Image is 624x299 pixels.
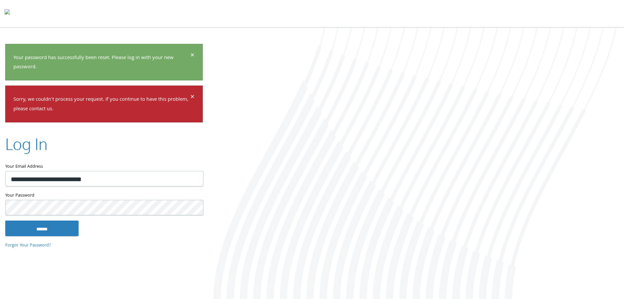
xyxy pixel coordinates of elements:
span: × [190,49,195,62]
img: todyl-logo-dark.svg [5,7,10,20]
a: Forgot Your Password? [5,242,51,249]
label: Your Password [5,192,203,200]
button: Dismiss alert [190,94,195,102]
button: Dismiss alert [190,52,195,60]
p: Sorry, we couldn't process your request. If you continue to have this problem, please contact us. [13,95,189,114]
p: Your password has successfully been reset. Please log in with your new password. [13,53,189,72]
span: × [190,91,195,104]
h2: Log In [5,133,47,155]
